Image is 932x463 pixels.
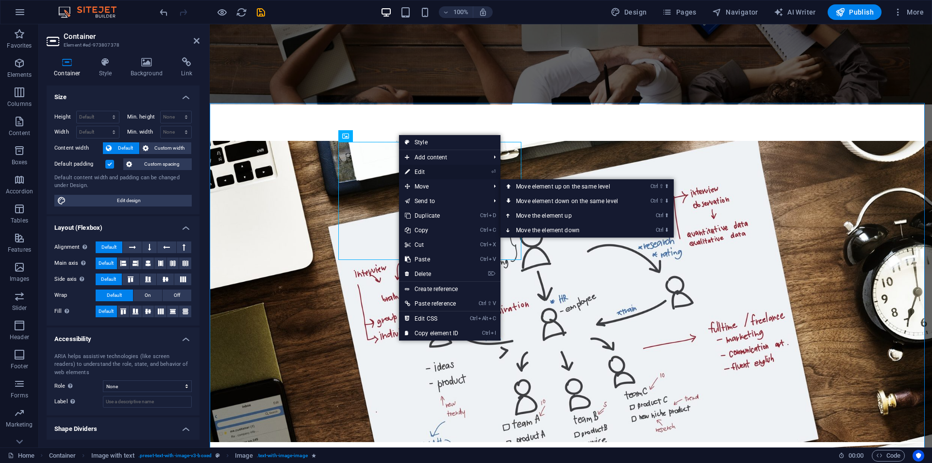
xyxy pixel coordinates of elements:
span: Code [876,450,900,462]
p: Columns [7,100,32,108]
span: Design [611,7,647,17]
button: undo [158,6,169,18]
p: Images [10,275,30,283]
a: Style [399,135,500,150]
label: Default padding [54,158,105,170]
i: ⏎ [491,169,496,175]
span: Default [101,274,116,285]
p: Content [9,129,30,137]
h4: Accessibility [47,327,200,345]
a: Ctrl⬆Move the element up [500,208,637,223]
nav: breadcrumb [49,450,316,462]
div: ARIA helps assistive technologies (like screen readers) to understand the role, state, and behavi... [54,353,192,377]
a: CtrlICopy element ID [399,326,464,341]
button: Default [96,290,133,301]
button: On [133,290,162,301]
a: Ctrl⇧⬆Move element up on the same level [500,179,637,194]
i: Save (Ctrl+S) [255,7,266,18]
i: Ctrl [656,212,664,219]
span: Off [174,290,180,301]
span: Default [107,290,122,301]
i: ⬇ [665,198,669,204]
i: Ctrl [480,241,488,248]
i: Ctrl [650,183,658,189]
button: AI Writer [770,4,820,20]
i: V [493,300,496,307]
span: Add content [399,150,486,165]
p: Footer [11,362,28,370]
button: reload [235,6,247,18]
button: Default [96,241,122,253]
p: Slider [12,304,27,312]
a: ⏎Edit [399,165,464,179]
div: Default content width and padding can be changed under Design. [54,174,192,190]
i: V [489,256,496,262]
span: Edit design [69,195,189,206]
label: Height [54,114,76,120]
p: Features [8,246,31,254]
span: Custom spacing [135,158,189,170]
span: : [855,452,857,459]
a: Click to cancel selection. Double-click to open Pages [8,450,34,462]
button: Off [163,290,191,301]
label: Alignment [54,241,96,253]
a: Ctrl⇧⬇Move element down on the same level [500,194,637,208]
i: Ctrl [480,212,488,219]
i: Ctrl [470,315,478,322]
i: ⇧ [659,183,664,189]
button: Publish [828,4,882,20]
h6: 100% [453,6,469,18]
img: Editor Logo [56,6,129,18]
span: On [145,290,151,301]
span: Navigator [712,7,758,17]
span: . text-with-image-image [257,450,308,462]
h4: Shape Dividers [47,417,200,435]
span: . preset-text-with-image-v3-boxed [138,450,212,462]
p: Boxes [12,158,28,166]
i: Undo: Edit headline (Ctrl+Z) [158,7,169,18]
button: Code [872,450,905,462]
span: Move [399,179,486,194]
label: Side axis [54,274,96,285]
p: Marketing [6,421,33,429]
div: Design (Ctrl+Alt+Y) [607,4,651,20]
i: ⬆ [665,183,669,189]
button: Default [103,142,139,154]
label: Fill [54,306,96,317]
a: CtrlDDuplicate [399,208,464,223]
h4: Style [92,57,123,78]
i: Ctrl [480,227,488,233]
p: Tables [11,217,28,224]
p: Elements [7,71,32,79]
i: Ctrl [482,330,490,336]
i: Element contains an animation [312,453,316,458]
h4: Container [47,57,92,78]
span: Pages [662,7,696,17]
p: Forms [11,392,28,399]
span: 00 00 [849,450,864,462]
h4: Background [123,57,174,78]
a: CtrlVPaste [399,252,464,267]
i: C [489,315,496,322]
button: Pages [658,4,700,20]
button: Custom width [140,142,192,154]
a: Send to [399,194,486,208]
p: Header [10,333,29,341]
button: Navigator [708,4,762,20]
i: Ctrl [480,256,488,262]
span: Click to select. Double-click to edit [49,450,76,462]
button: save [255,6,266,18]
i: D [489,212,496,219]
span: Click to select. Double-click to edit [91,450,134,462]
i: Alt [478,315,488,322]
span: Role [54,380,75,392]
span: Default [99,257,114,269]
a: Ctrl⇧VPaste reference [399,296,464,311]
button: 100% [439,6,473,18]
button: More [889,4,928,20]
button: Default [96,257,117,269]
button: Edit design [54,195,192,206]
label: Min. height [127,114,160,120]
h6: Session time [838,450,864,462]
p: Favorites [7,42,32,50]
